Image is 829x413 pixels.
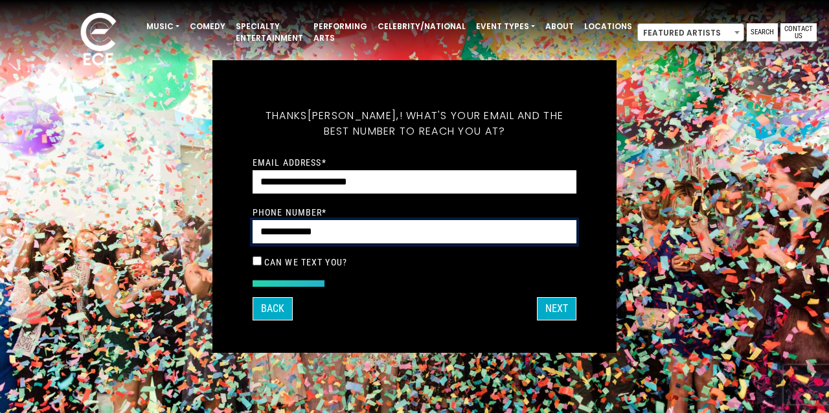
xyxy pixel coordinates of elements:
a: Locations [579,16,637,38]
span: Featured Artists [638,24,744,42]
a: Performing Arts [308,16,372,49]
label: Phone Number [253,206,327,218]
button: Next [537,297,576,320]
a: Music [141,16,185,38]
span: Featured Artists [637,23,744,41]
label: Email Address [253,157,326,168]
img: ece_new_logo_whitev2-1.png [66,9,131,72]
a: Specialty Entertainment [231,16,308,49]
button: Back [253,297,293,320]
span: [PERSON_NAME], [308,108,400,123]
a: Comedy [185,16,231,38]
a: Event Types [471,16,540,38]
a: Search [747,23,778,41]
h5: Thanks ! What's your email and the best number to reach you at? [253,93,576,155]
a: Contact Us [780,23,817,41]
label: Can we text you? [264,256,347,268]
a: About [540,16,579,38]
a: Celebrity/National [372,16,471,38]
